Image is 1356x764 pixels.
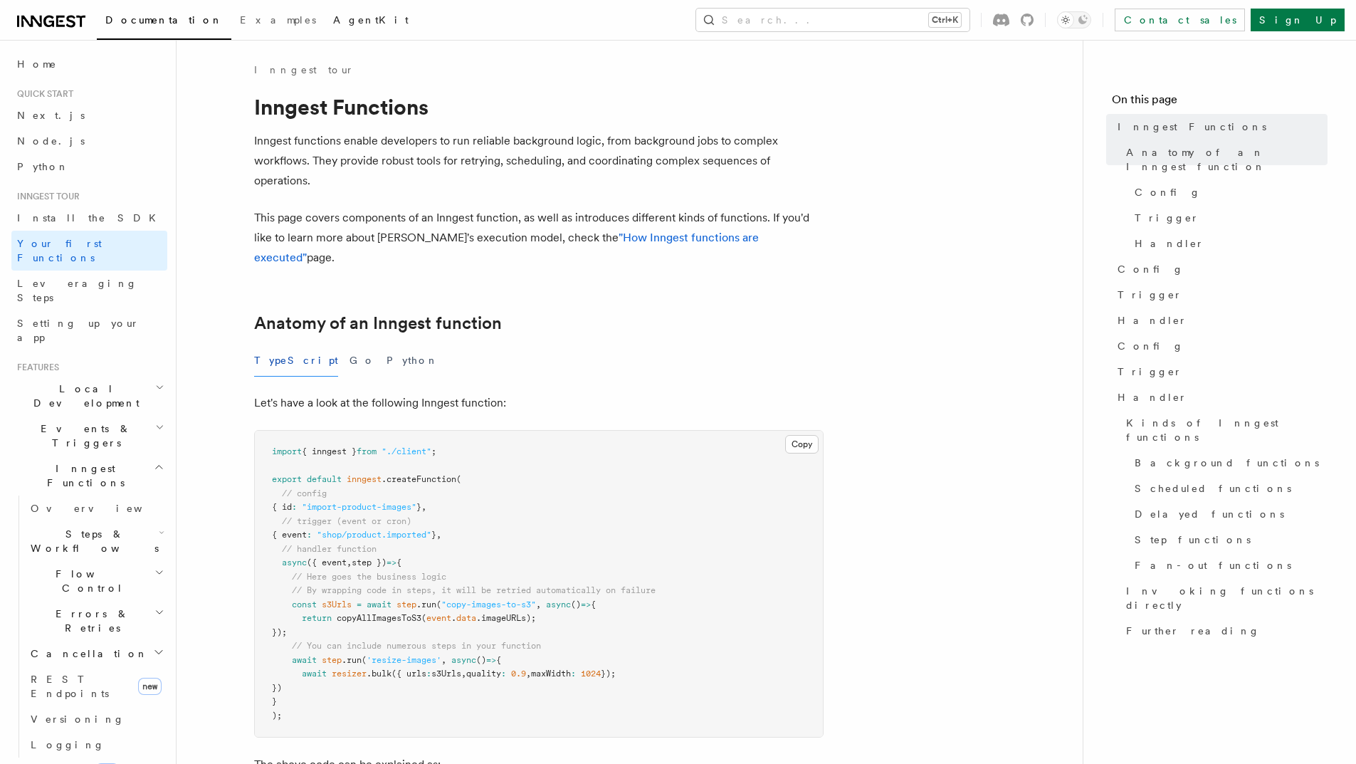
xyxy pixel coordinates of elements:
span: Delayed functions [1135,507,1284,521]
h1: Inngest Functions [254,94,824,120]
span: async [546,600,571,609]
span: ( [421,613,426,623]
span: .run [342,655,362,665]
span: quality [466,669,501,679]
span: REST Endpoints [31,674,109,699]
a: Anatomy of an Inngest function [254,313,502,333]
span: Kinds of Inngest functions [1126,416,1328,444]
a: Versioning [25,706,167,732]
span: ( [436,600,441,609]
span: Leveraging Steps [17,278,137,303]
a: Next.js [11,103,167,128]
a: Home [11,51,167,77]
span: ; [431,446,436,456]
span: return [302,613,332,623]
span: } [272,696,277,706]
a: Config [1112,333,1328,359]
span: , [441,655,446,665]
button: Cancellation [25,641,167,666]
span: Config [1135,185,1201,199]
span: Config [1118,339,1184,353]
div: Inngest Functions [11,496,167,758]
span: } [431,530,436,540]
a: Scheduled functions [1129,476,1328,501]
span: export [272,474,302,484]
span: { [591,600,596,609]
span: resizer [332,669,367,679]
span: Next.js [17,110,85,121]
span: 1024 [581,669,601,679]
span: Cancellation [25,647,148,661]
span: // trigger (event or cron) [282,516,411,526]
p: Let's have a look at the following Inngest function: [254,393,824,413]
span: { event [272,530,307,540]
span: () [476,655,486,665]
span: 0.9 [511,669,526,679]
span: { id [272,502,292,512]
span: { [396,558,401,567]
a: Background functions [1129,450,1328,476]
span: ({ event [307,558,347,567]
span: step }) [352,558,387,567]
a: Trigger [1112,359,1328,384]
span: Overview [31,503,177,514]
span: // By wrapping code in steps, it will be retried automatically on failure [292,585,656,595]
button: Inngest Functions [11,456,167,496]
a: Delayed functions [1129,501,1328,527]
span: s3Urls [431,669,461,679]
span: Further reading [1126,624,1260,638]
span: .createFunction [382,474,456,484]
span: Inngest Functions [11,461,154,490]
span: => [387,558,396,567]
span: Node.js [17,135,85,147]
span: : [571,669,576,679]
a: Leveraging Steps [11,271,167,310]
span: "./client" [382,446,431,456]
span: Local Development [11,382,155,410]
a: Fan-out functions [1129,553,1328,578]
a: Handler [1112,384,1328,410]
span: "copy-images-to-s3" [441,600,536,609]
span: . [451,613,456,623]
button: Steps & Workflows [25,521,167,561]
button: Local Development [11,376,167,416]
p: Inngest functions enable developers to run reliable background logic, from background jobs to com... [254,131,824,191]
span: { [496,655,501,665]
a: AgentKit [325,4,417,38]
span: Handler [1135,236,1204,251]
span: Inngest tour [11,191,80,202]
span: : [426,669,431,679]
span: , [421,502,426,512]
button: Copy [785,435,819,454]
span: new [138,678,162,695]
span: }); [272,627,287,637]
span: Step functions [1135,533,1251,547]
span: => [581,600,591,609]
span: , [536,600,541,609]
span: Background functions [1135,456,1319,470]
span: import [272,446,302,456]
span: maxWidth [531,669,571,679]
a: Install the SDK [11,205,167,231]
span: : [292,502,297,512]
a: Handler [1129,231,1328,256]
span: Examples [240,14,316,26]
span: Trigger [1135,211,1199,225]
span: Handler [1118,390,1187,404]
span: AgentKit [333,14,409,26]
span: // handler function [282,544,377,554]
a: Config [1112,256,1328,282]
a: Inngest tour [254,63,354,77]
span: async [282,558,307,567]
span: Events & Triggers [11,422,155,450]
span: copyAllImagesToS3 [337,613,421,623]
span: const [292,600,317,609]
span: Install the SDK [17,212,164,224]
span: Documentation [105,14,223,26]
kbd: Ctrl+K [929,13,961,27]
a: REST Endpointsnew [25,666,167,706]
button: Errors & Retries [25,601,167,641]
span: "import-product-images" [302,502,416,512]
span: Trigger [1118,288,1182,302]
button: Toggle dark mode [1057,11,1091,28]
